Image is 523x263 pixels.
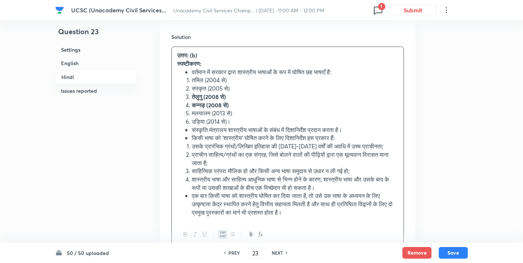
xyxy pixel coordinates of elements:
[177,60,201,67] strong: स्पष्टीकरण:
[228,250,240,256] h6: PREV
[192,142,398,151] li: उसके प्रारंभिक ग्रंथों/लिखित इतिहास की [DATE]-[DATE] वर्षों की अवधि में उच्च प्राचीनता;
[177,51,197,59] strong: उत्तर: (b)
[55,56,137,70] h6: English
[378,3,385,10] span: 1
[192,175,398,192] li: शास्त्रीय भाषा और साहित्य आधुनिक भाषा से भिन्न होने के कारण, शास्त्रीय भाषा और उसके बाद के रूपों ...
[192,126,398,134] li: संस्कृति मंत्रालय शास्त्रीय भाषाओं के संबंध में दिशानिर्देश प्रदान करता है।
[55,43,137,56] h6: Settings
[192,84,398,93] li: संस्कृत (2005 से)
[55,6,65,15] a: Company Logo
[272,250,283,256] h6: NEXT
[439,247,468,259] button: Save
[192,167,398,175] li: साहित्यिक परंपरा मौलिक हो और किसी अन्य भाषा समुदाय से उधार न ली गई हो;
[71,6,166,14] span: UCSC (Unacademy Civil Services...
[192,101,229,109] strong: कन्नड़ (2008 से)
[55,70,137,84] h6: Hindi
[192,192,398,216] li: एक बार किसी भाषा को शास्त्रीय घोषित कर दिया जाता है, तो उसे उस भाषा के अध्ययन के लिए उत्कृष्टता क...
[192,93,226,100] strong: तेलुगु (2008 से)
[67,249,109,257] h6: 50 / 50 uploaded
[192,151,398,167] li: प्राचीन साहित्य/ग्रंथों का एक संग्रह, जिसे बोलने वालों की पीढ़ियों द्वारा एक मूल्यवान विरासत माना...
[55,84,137,97] h6: Issues reported
[171,33,404,41] h6: Solution
[192,76,398,84] li: तमिल (2004 से)
[402,247,431,259] button: Remove
[192,134,398,142] li: किसी भाषा को 'शास्त्रीय' घोषित करने के लिए दिशानिर्देश इस प्रकार हैं:
[173,7,324,14] span: Unacademy Civil Services Champ... | [DATE] · 11:00 AM - 12:00 PM
[192,109,398,117] li: मलयालम (2013 से)
[390,4,436,16] button: Submit
[55,26,137,43] h4: Question 23
[192,68,398,76] li: वर्तमान में सरकार द्वारा शास्त्रीय भाषाओं के रूप में घोषित छह भाषाएँ हैं:
[192,117,398,126] li: उड़िया (2014 से)।
[55,6,64,15] img: Company Logo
